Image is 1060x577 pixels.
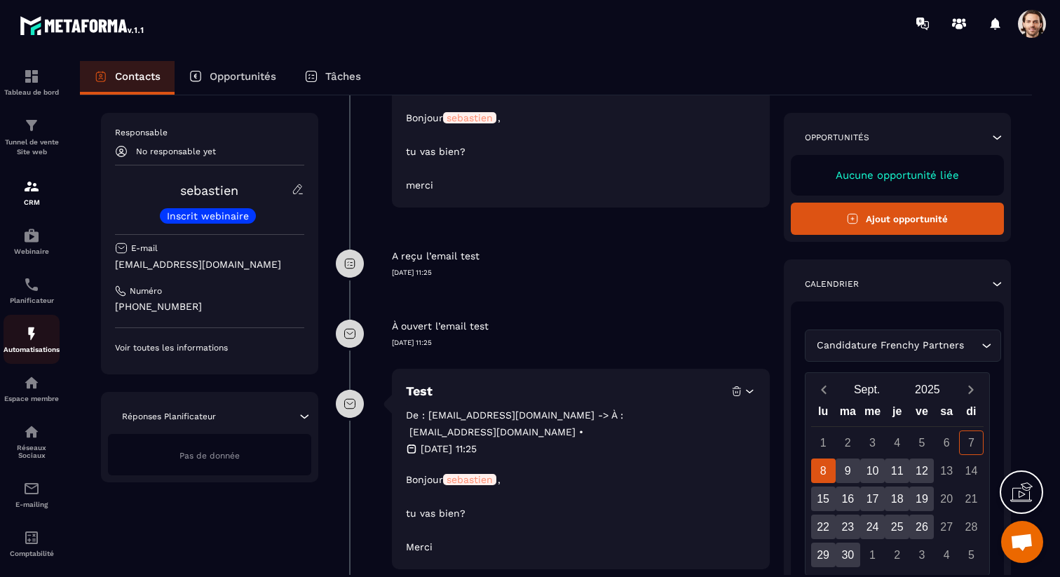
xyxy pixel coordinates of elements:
[23,178,40,195] img: formation
[406,538,756,555] p: Merci
[131,243,158,254] p: E-mail
[4,57,60,107] a: formationformationTableau de bord
[959,402,984,426] div: di
[4,444,60,459] p: Réseaux Sociaux
[23,227,40,244] img: automations
[392,268,770,278] p: [DATE] 11:25
[909,430,934,455] div: 5
[167,211,249,221] p: Inscrit webinaire
[4,364,60,413] a: automationsautomationsEspace membre
[959,487,984,511] div: 21
[909,543,934,567] div: 3
[130,285,162,297] p: Numéro
[392,250,480,263] p: A reçu l’email test
[180,183,238,198] a: sebastien
[443,112,496,123] span: sebastien
[909,402,934,426] div: ve
[805,132,869,143] p: Opportunités
[23,480,40,497] img: email
[959,430,984,455] div: 7
[837,377,897,402] button: Open months overlay
[443,474,496,485] span: sebastien
[406,505,756,522] p: tu vas bien?
[4,168,60,217] a: formationformationCRM
[935,402,959,426] div: sa
[23,325,40,342] img: automations
[23,529,40,546] img: accountant
[860,515,885,539] div: 24
[4,413,60,470] a: social-networksocial-networkRéseaux Sociaux
[23,423,40,440] img: social-network
[4,247,60,255] p: Webinaire
[115,258,304,271] p: [EMAIL_ADDRESS][DOMAIN_NAME]
[136,147,216,156] p: No responsable yet
[935,543,959,567] div: 4
[115,300,304,313] p: [PHONE_NUMBER]
[4,297,60,304] p: Planificateur
[406,143,756,160] p: tu vas bien?
[935,459,959,483] div: 13
[810,402,835,426] div: lu
[935,430,959,455] div: 6
[959,515,984,539] div: 28
[805,169,991,182] p: Aucune opportunité liée
[836,459,860,483] div: 9
[860,402,885,426] div: me
[115,342,304,353] p: Voir toutes les informations
[860,487,885,511] div: 17
[811,430,984,567] div: Calendar days
[4,266,60,315] a: schedulerschedulerPlanificateur
[959,543,984,567] div: 5
[23,117,40,134] img: formation
[811,515,836,539] div: 22
[23,276,40,293] img: scheduler
[4,198,60,206] p: CRM
[811,380,837,399] button: Previous month
[392,338,770,348] p: [DATE] 11:25
[4,137,60,157] p: Tunnel de vente Site web
[4,470,60,519] a: emailemailE-mailing
[290,61,375,95] a: Tâches
[860,543,885,567] div: 1
[406,383,433,400] p: test
[958,380,984,399] button: Next month
[836,402,860,426] div: ma
[20,13,146,38] img: logo
[811,543,836,567] div: 29
[811,459,836,483] div: 8
[23,374,40,391] img: automations
[4,501,60,508] p: E-mailing
[325,70,361,83] p: Tâches
[4,107,60,168] a: formationformationTunnel de vente Site web
[897,377,958,402] button: Open years overlay
[4,395,60,402] p: Espace membre
[885,459,909,483] div: 11
[805,330,1001,362] div: Search for option
[836,515,860,539] div: 23
[885,543,909,567] div: 2
[80,61,175,95] a: Contacts
[115,127,304,138] p: Responsable
[4,217,60,266] a: automationsautomationsWebinaire
[4,346,60,353] p: Automatisations
[909,515,934,539] div: 26
[811,402,984,567] div: Calendar wrapper
[406,407,752,440] p: De : [EMAIL_ADDRESS][DOMAIN_NAME] -> À : •
[836,543,860,567] div: 30
[409,423,576,440] span: [EMAIL_ADDRESS][DOMAIN_NAME]
[860,430,885,455] div: 3
[4,315,60,364] a: automationsautomationsAutomatisations
[909,487,934,511] div: 19
[909,459,934,483] div: 12
[814,338,967,353] span: Candidature Frenchy Partners
[836,430,860,455] div: 2
[1001,521,1043,563] a: Ouvrir le chat
[935,487,959,511] div: 20
[421,440,477,457] p: [DATE] 11:25
[23,68,40,85] img: formation
[4,550,60,557] p: Comptabilité
[811,487,836,511] div: 15
[406,109,756,126] p: Bonjour ,
[210,70,276,83] p: Opportunités
[885,487,909,511] div: 18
